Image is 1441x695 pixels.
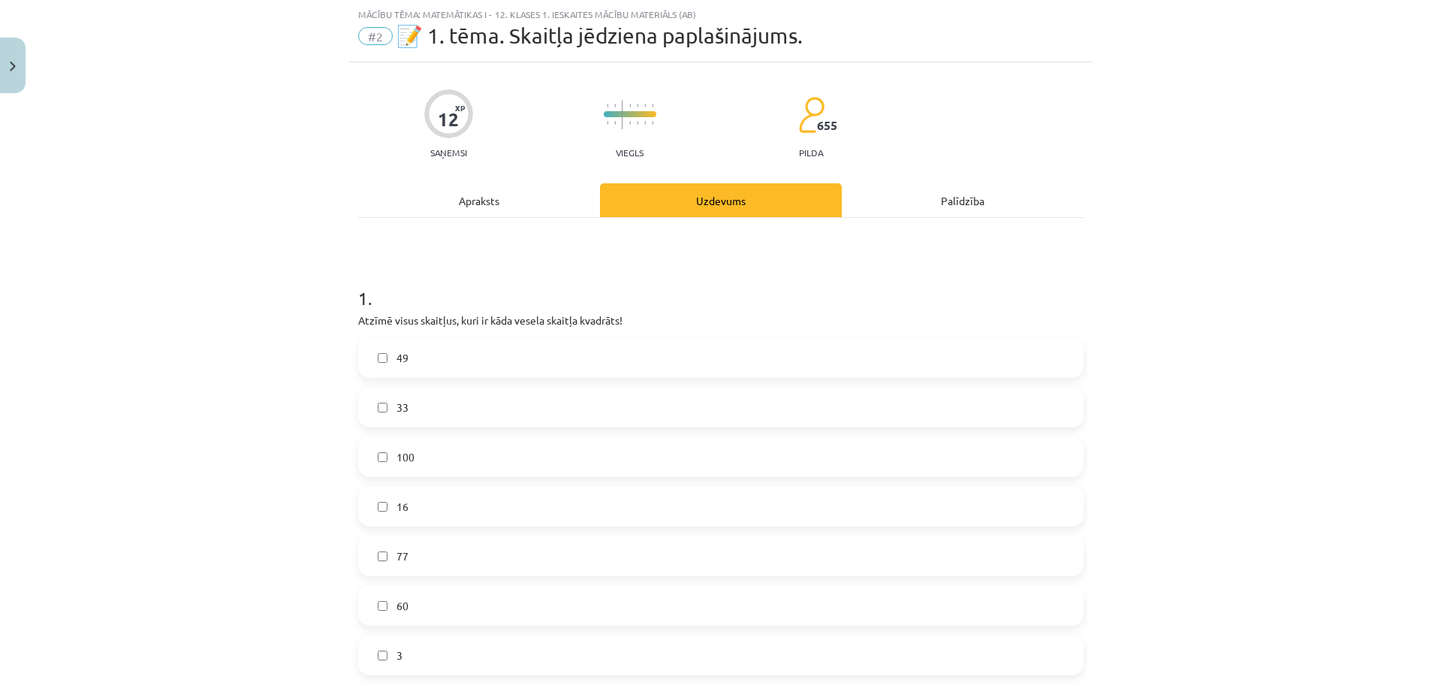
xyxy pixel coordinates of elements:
[607,121,608,125] img: icon-short-line-57e1e144782c952c97e751825c79c345078a6d821885a25fce030b3d8c18986b.svg
[378,502,387,512] input: 16
[378,353,387,363] input: 49
[438,109,459,130] div: 12
[396,499,408,515] span: 16
[378,551,387,561] input: 77
[378,651,387,660] input: 3
[378,452,387,462] input: 100
[607,104,608,107] img: icon-short-line-57e1e144782c952c97e751825c79c345078a6d821885a25fce030b3d8c18986b.svg
[629,104,631,107] img: icon-short-line-57e1e144782c952c97e751825c79c345078a6d821885a25fce030b3d8c18986b.svg
[396,400,408,415] span: 33
[396,598,408,614] span: 60
[600,183,842,217] div: Uzdevums
[614,104,616,107] img: icon-short-line-57e1e144782c952c97e751825c79c345078a6d821885a25fce030b3d8c18986b.svg
[358,261,1084,308] h1: 1 .
[652,104,653,107] img: icon-short-line-57e1e144782c952c97e751825c79c345078a6d821885a25fce030b3d8c18986b.svg
[614,121,616,125] img: icon-short-line-57e1e144782c952c97e751825c79c345078a6d821885a25fce030b3d8c18986b.svg
[396,449,415,465] span: 100
[644,104,646,107] img: icon-short-line-57e1e144782c952c97e751825c79c345078a6d821885a25fce030b3d8c18986b.svg
[358,313,1084,328] p: Atzīmē visus skaitļus, kuri ir kāda vesela skaitļa kvadrāts!
[358,9,1084,20] div: Mācību tēma: Matemātikas i - 12. klases 1. ieskaites mācību materiāls (ab)
[378,403,387,412] input: 33
[622,100,623,129] img: icon-long-line-d9ea69661e0d244f92f715978eff75569469978d946b2353a9bb055b3ed8787d.svg
[637,121,638,125] img: icon-short-line-57e1e144782c952c97e751825c79c345078a6d821885a25fce030b3d8c18986b.svg
[396,350,408,366] span: 49
[629,121,631,125] img: icon-short-line-57e1e144782c952c97e751825c79c345078a6d821885a25fce030b3d8c18986b.svg
[842,183,1084,217] div: Palīdzība
[396,23,803,48] span: 📝 1. tēma. Skaitļa jēdziena paplašinājums.
[799,147,823,158] p: pilda
[798,96,825,134] img: students-c634bb4e5e11cddfef0936a35e636f08e4e9abd3cc4e673bd6f9a4125e45ecb1.svg
[10,62,16,71] img: icon-close-lesson-0947bae3869378f0d4975bcd49f059093ad1ed9edebbc8119c70593378902aed.svg
[637,104,638,107] img: icon-short-line-57e1e144782c952c97e751825c79c345078a6d821885a25fce030b3d8c18986b.svg
[817,119,837,132] span: 655
[616,147,644,158] p: Viegls
[358,183,600,217] div: Apraksts
[378,601,387,611] input: 60
[396,648,402,663] span: 3
[644,121,646,125] img: icon-short-line-57e1e144782c952c97e751825c79c345078a6d821885a25fce030b3d8c18986b.svg
[652,121,653,125] img: icon-short-line-57e1e144782c952c97e751825c79c345078a6d821885a25fce030b3d8c18986b.svg
[396,548,408,564] span: 77
[358,27,393,45] span: #2
[455,104,465,112] span: XP
[424,147,473,158] p: Saņemsi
